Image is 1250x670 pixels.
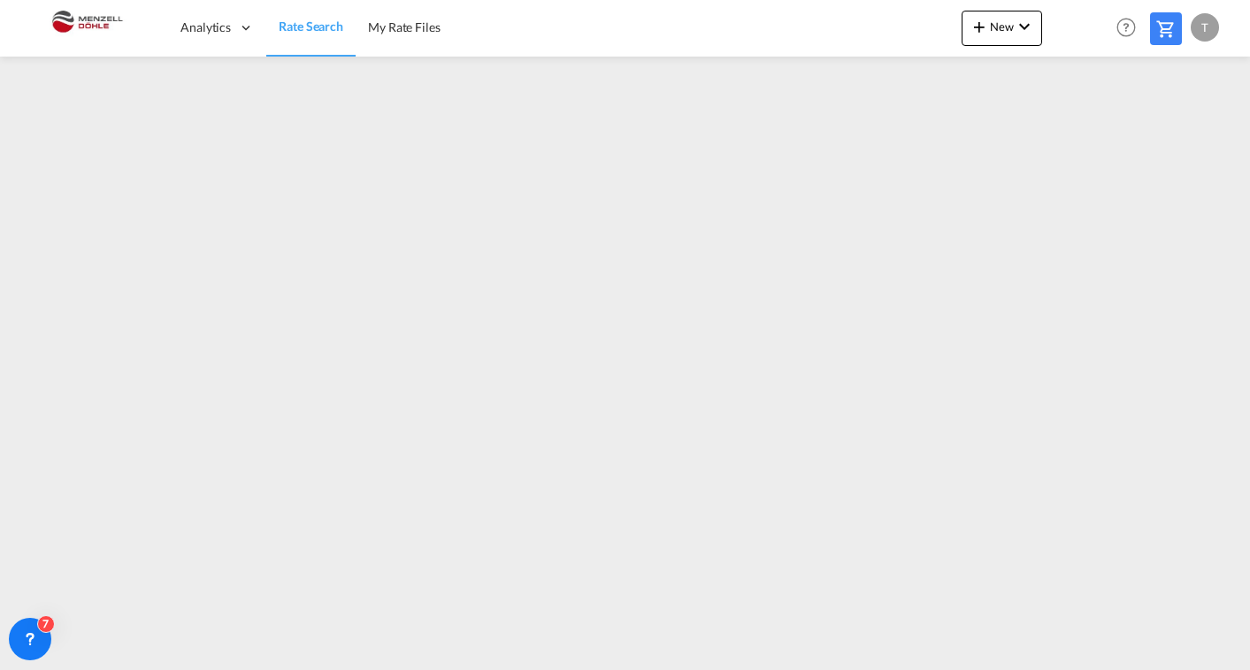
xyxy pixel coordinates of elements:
[1111,12,1141,42] span: Help
[969,16,990,37] md-icon: icon-plus 400-fg
[1014,16,1035,37] md-icon: icon-chevron-down
[969,19,1035,34] span: New
[1111,12,1150,44] div: Help
[27,8,146,48] img: 5c2b1670644e11efba44c1e626d722bd.JPG
[1191,13,1219,42] div: T
[279,19,343,34] span: Rate Search
[180,19,231,36] span: Analytics
[368,19,441,34] span: My Rate Files
[962,11,1042,46] button: icon-plus 400-fgNewicon-chevron-down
